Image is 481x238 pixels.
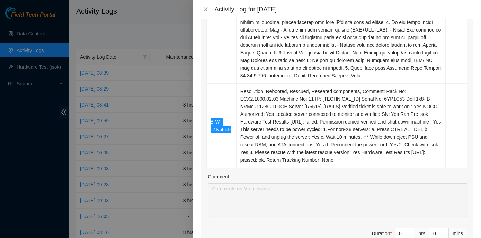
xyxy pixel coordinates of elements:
[237,84,446,168] td: Resolution: Rebooted, Rescued, Reseated components, Comment: Rack No: ECX2.1000.02.03 Machine No:...
[201,6,211,13] button: Close
[208,183,467,217] textarea: Comment
[203,7,208,12] span: close
[215,6,473,13] div: Activity Log for [DATE]
[208,173,229,180] label: Comment
[211,119,232,132] a: B-W-14N68EH
[372,230,392,237] div: Duration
